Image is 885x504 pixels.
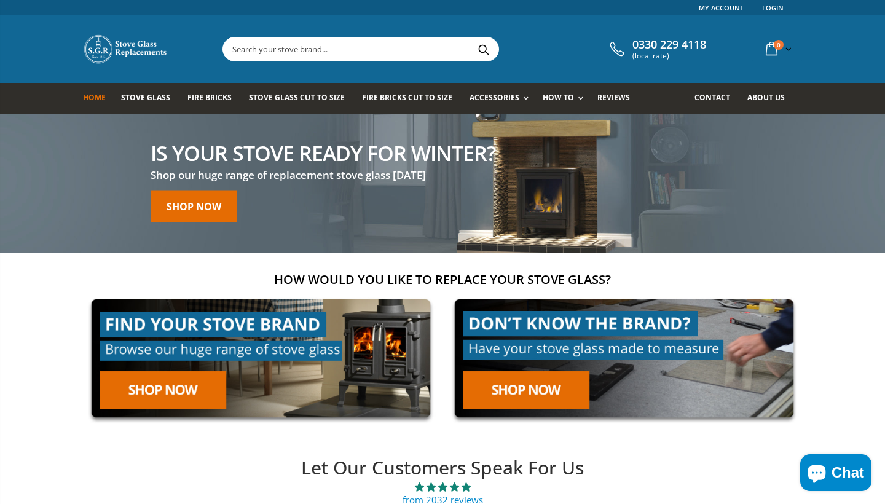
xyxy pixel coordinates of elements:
inbox-online-store-chat: Shopify online store chat [796,454,875,494]
a: How To [543,83,589,114]
a: Contact [694,83,739,114]
h2: Is your stove ready for winter? [151,143,495,163]
button: Search [470,37,497,61]
a: Home [83,83,115,114]
span: Stove Glass [121,92,170,103]
a: Reviews [597,83,639,114]
img: made-to-measure-cta_2cd95ceb-d519-4648-b0cf-d2d338fdf11f.jpg [446,291,802,427]
a: Fire Bricks [187,83,241,114]
span: Fire Bricks Cut To Size [362,92,452,103]
a: 0 [761,37,794,61]
span: 0 [774,40,784,50]
span: 4.89 stars [88,481,796,494]
h3: Shop our huge range of replacement stove glass [DATE] [151,168,495,183]
span: Stove Glass Cut To Size [249,92,344,103]
input: Search your stove brand... [223,37,636,61]
span: 0330 229 4118 [632,38,706,52]
h2: Let Our Customers Speak For Us [88,455,796,481]
span: Fire Bricks [187,92,232,103]
img: Stove Glass Replacement [83,34,169,65]
span: Accessories [470,92,519,103]
a: 0330 229 4118 (local rate) [607,38,706,60]
a: Stove Glass [121,83,179,114]
img: find-your-brand-cta_9b334d5d-5c94-48ed-825f-d7972bbdebd0.jpg [83,291,439,427]
span: How To [543,92,574,103]
span: Reviews [597,92,630,103]
span: Contact [694,92,730,103]
span: Home [83,92,106,103]
span: (local rate) [632,52,706,60]
span: About us [747,92,785,103]
a: About us [747,83,794,114]
a: Stove Glass Cut To Size [249,83,353,114]
h2: How would you like to replace your stove glass? [83,271,802,288]
a: Fire Bricks Cut To Size [362,83,462,114]
a: Shop now [151,191,237,222]
a: Accessories [470,83,535,114]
